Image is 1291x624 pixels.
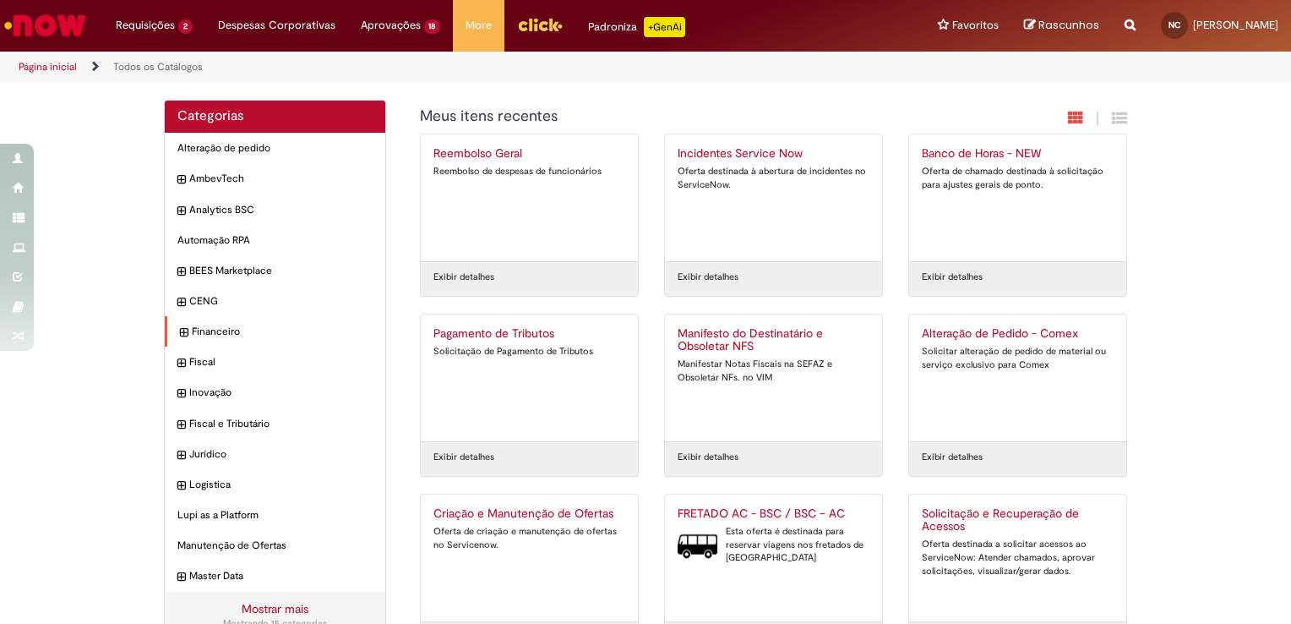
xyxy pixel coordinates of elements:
p: +GenAi [644,17,685,37]
div: Manifestar Notas Fiscais na SEFAZ e Obsoletar NFs. no VIM [678,358,869,384]
span: Despesas Corporativas [218,17,335,34]
span: Automação RPA [177,233,373,248]
a: FRETADO AC - BSC / BSC – AC FRETADO AC - BSC / BSC – AC Esta oferta é destinada para reservar via... [665,495,882,621]
div: expandir categoria Logistica Logistica [165,469,385,501]
div: expandir categoria Master Data Master Data [165,561,385,592]
div: Solicitação de Pagamento de Tributos [433,345,625,359]
span: Master Data [189,569,373,583]
a: Exibir detalhes [922,271,983,284]
h2: Alteração de Pedido - Comex [922,327,1114,341]
span: Aprovações [361,17,421,34]
span: [PERSON_NAME] [1193,18,1278,32]
div: expandir categoria Inovação Inovação [165,377,385,408]
a: Exibir detalhes [678,271,738,284]
i: expandir categoria Financeiro [180,325,188,342]
h2: Pagamento de Tributos [433,327,625,341]
span: BEES Marketplace [189,264,373,278]
h2: Solicitação e Recuperação de Acessos [922,507,1114,534]
h1: {"description":"","title":"Meus itens recentes"} Categoria [420,108,945,125]
ul: Categorias [165,133,385,592]
h2: Categorias [177,109,373,124]
a: Banco de Horas - NEW Oferta de chamado destinada à solicitação para ajustes gerais de ponto. [909,134,1126,261]
span: Fiscal [189,355,373,369]
span: Fiscal e Tributário [189,417,373,431]
i: expandir categoria Master Data [177,569,185,586]
i: expandir categoria Logistica [177,478,185,495]
span: More [466,17,492,34]
span: Logistica [189,478,373,492]
h2: Manifesto do Destinatário e Obsoletar NFS [678,327,869,354]
div: Lupi as a Platform [165,500,385,531]
h2: Reembolso Geral [433,147,625,161]
div: Esta oferta é destinada para reservar viagens nos fretados de [GEOGRAPHIC_DATA] [678,525,869,565]
i: expandir categoria Analytics BSC [177,203,185,220]
i: expandir categoria AmbevTech [177,172,185,189]
a: Pagamento de Tributos Solicitação de Pagamento de Tributos [421,315,638,441]
div: expandir categoria AmbevTech AmbevTech [165,163,385,194]
h2: Criação e Manutenção de Ofertas [433,507,625,521]
a: Rascunhos [1024,18,1099,34]
span: Lupi as a Platform [177,508,373,523]
i: expandir categoria Inovação [177,386,185,402]
span: Jurídico [189,447,373,462]
h2: Incidentes Service Now [678,147,869,161]
div: expandir categoria Fiscal Fiscal [165,347,385,378]
span: Favoritos [952,17,999,34]
span: 18 [424,19,441,34]
div: Reembolso de despesas de funcionários [433,165,625,178]
div: expandir categoria Analytics BSC Analytics BSC [165,194,385,226]
div: Manutenção de Ofertas [165,530,385,561]
a: Incidentes Service Now Oferta destinada à abertura de incidentes no ServiceNow. [665,134,882,261]
a: Criação e Manutenção de Ofertas Oferta de criação e manutenção de ofertas no Servicenow. [421,495,638,621]
div: expandir categoria Financeiro Financeiro [165,316,385,348]
a: Manifesto do Destinatário e Obsoletar NFS Manifestar Notas Fiscais na SEFAZ e Obsoletar NFs. no VIM [665,315,882,441]
span: 2 [178,19,193,34]
div: expandir categoria CENG CENG [165,286,385,317]
div: expandir categoria BEES Marketplace BEES Marketplace [165,255,385,287]
span: Inovação [189,386,373,400]
a: Exibir detalhes [922,451,983,464]
ul: Trilhas de página [13,52,848,83]
span: AmbevTech [189,172,373,186]
i: Exibição de grade [1112,110,1127,126]
span: Manutenção de Ofertas [177,539,373,553]
div: Padroniza [588,17,685,37]
div: Oferta destinada a solicitar acessos ao ServiceNow: Atender chamados, aprovar solicitações, visua... [922,538,1114,577]
div: Automação RPA [165,225,385,256]
img: click_logo_yellow_360x200.png [517,12,563,37]
img: FRETADO AC - BSC / BSC – AC [678,525,717,567]
span: NC [1168,19,1180,30]
i: Exibição em cartão [1068,110,1083,126]
a: Reembolso Geral Reembolso de despesas de funcionários [421,134,638,261]
h2: FRETADO AC - BSC / BSC – AC [678,507,869,521]
div: Oferta destinada à abertura de incidentes no ServiceNow. [678,165,869,191]
i: expandir categoria Fiscal [177,355,185,372]
i: expandir categoria BEES Marketplace [177,264,185,281]
i: expandir categoria Fiscal e Tributário [177,417,185,434]
h2: Banco de Horas - NEW [922,147,1114,161]
i: expandir categoria CENG [177,294,185,311]
a: Exibir detalhes [678,451,738,464]
a: Exibir detalhes [433,451,494,464]
span: | [1096,109,1099,129]
a: Solicitação e Recuperação de Acessos Oferta destinada a solicitar acessos ao ServiceNow: Atender ... [909,495,1126,621]
div: Solicitar alteração de pedido de material ou serviço exclusivo para Comex [922,345,1114,371]
a: Mostrar mais [242,601,308,616]
div: Oferta de criação e manutenção de ofertas no Servicenow. [433,525,625,551]
div: expandir categoria Jurídico Jurídico [165,439,385,470]
a: Página inicial [19,60,77,74]
span: Rascunhos [1038,17,1099,33]
span: CENG [189,294,373,309]
span: Financeiro [192,325,373,339]
div: expandir categoria Fiscal e Tributário Fiscal e Tributário [165,408,385,440]
div: Alteração de pedido [165,133,385,164]
a: Alteração de Pedido - Comex Solicitar alteração de pedido de material ou serviço exclusivo para C... [909,315,1126,441]
i: expandir categoria Jurídico [177,447,185,464]
span: Requisições [116,17,175,34]
div: Oferta de chamado destinada à solicitação para ajustes gerais de ponto. [922,165,1114,191]
span: Alteração de pedido [177,141,373,156]
span: Analytics BSC [189,203,373,217]
a: Todos os Catálogos [113,60,203,74]
img: ServiceNow [2,8,89,42]
a: Exibir detalhes [433,271,494,284]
